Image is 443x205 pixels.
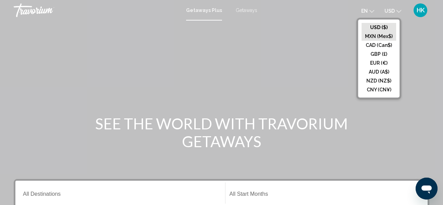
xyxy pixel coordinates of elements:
button: AUD (A$) [362,67,396,76]
a: Travorium [14,3,179,17]
span: HK [417,7,425,14]
button: User Menu [412,3,429,17]
span: USD [385,8,395,14]
iframe: Кнопка для запуску вікна повідомлень [416,178,438,200]
a: Getaways Plus [186,8,222,13]
button: GBP (£) [362,50,396,59]
button: EUR (€) [362,59,396,67]
button: CAD (Can$) [362,41,396,50]
button: NZD (NZ$) [362,76,396,85]
button: MXN (Mex$) [362,32,396,41]
button: Change language [361,6,374,16]
span: en [361,8,368,14]
a: Getaways [236,8,257,13]
button: CNY (CN¥) [362,85,396,94]
h1: SEE THE WORLD WITH TRAVORIUM GETAWAYS [93,115,350,150]
button: USD ($) [362,23,396,32]
button: Change currency [385,6,401,16]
